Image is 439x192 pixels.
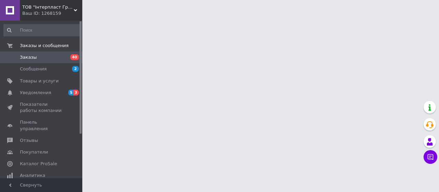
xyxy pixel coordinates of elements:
span: Покупатели [20,149,48,155]
span: 40 [70,54,79,60]
span: Аналитика [20,172,45,179]
input: Поиск [3,24,81,36]
span: Панель управления [20,119,63,132]
span: Сообщения [20,66,47,72]
span: Заказы [20,54,37,60]
span: Показатели работы компании [20,101,63,114]
span: 3 [73,90,79,95]
span: 2 [72,66,79,72]
span: ТОВ "Інтерпласт Груп" [22,4,74,10]
span: Товары и услуги [20,78,59,84]
button: Чат с покупателем [424,150,437,164]
span: Каталог ProSale [20,161,57,167]
div: Ваш ID: 1268159 [22,10,82,16]
span: Отзывы [20,137,38,144]
span: Уведомления [20,90,51,96]
span: Заказы и сообщения [20,43,69,49]
span: 5 [68,90,74,95]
